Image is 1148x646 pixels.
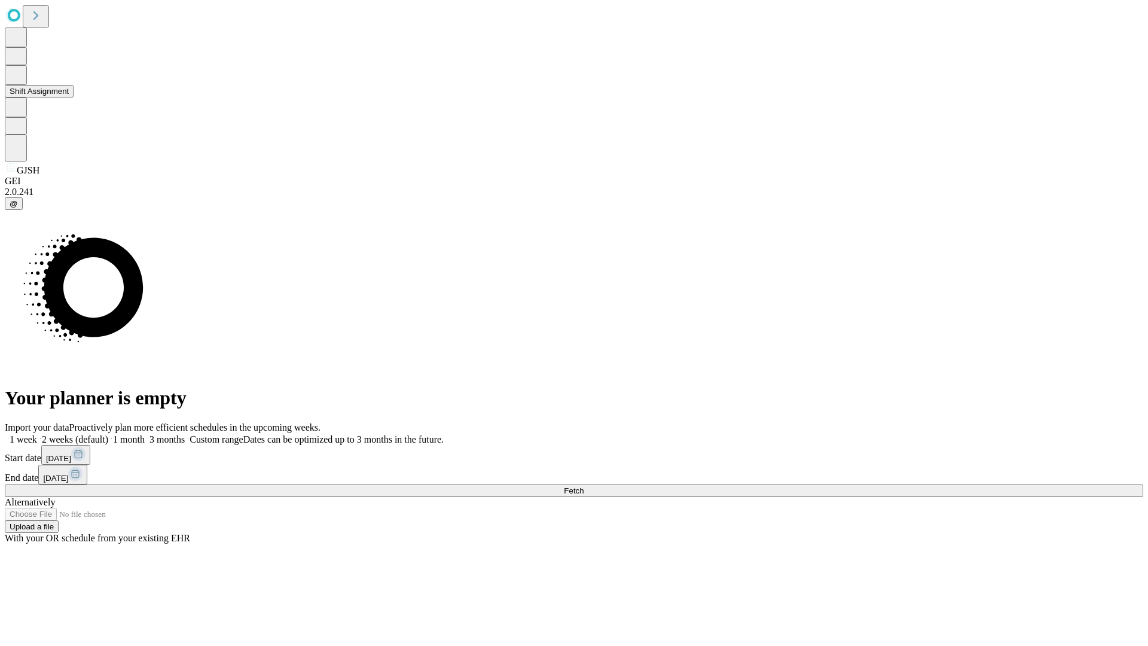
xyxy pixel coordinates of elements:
[5,533,190,543] span: With your OR schedule from your existing EHR
[5,85,74,97] button: Shift Assignment
[5,520,59,533] button: Upload a file
[5,497,55,507] span: Alternatively
[190,434,243,444] span: Custom range
[564,486,584,495] span: Fetch
[243,434,444,444] span: Dates can be optimized up to 3 months in the future.
[10,199,18,208] span: @
[38,465,87,484] button: [DATE]
[113,434,145,444] span: 1 month
[17,165,39,175] span: GJSH
[5,445,1143,465] div: Start date
[5,387,1143,409] h1: Your planner is empty
[41,445,90,465] button: [DATE]
[5,484,1143,497] button: Fetch
[10,434,37,444] span: 1 week
[5,465,1143,484] div: End date
[5,197,23,210] button: @
[42,434,108,444] span: 2 weeks (default)
[5,422,69,432] span: Import your data
[5,176,1143,187] div: GEI
[5,187,1143,197] div: 2.0.241
[149,434,185,444] span: 3 months
[43,474,68,483] span: [DATE]
[69,422,320,432] span: Proactively plan more efficient schedules in the upcoming weeks.
[46,454,71,463] span: [DATE]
